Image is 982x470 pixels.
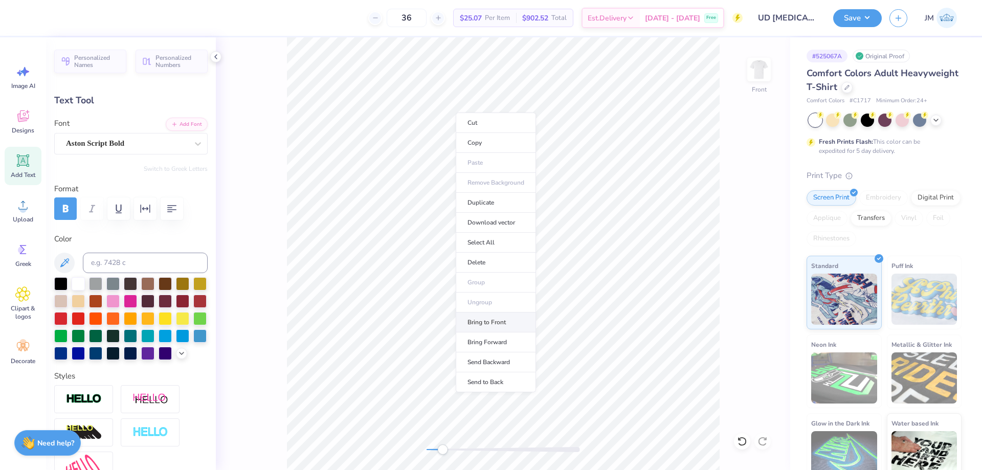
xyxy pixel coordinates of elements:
div: Rhinestones [807,231,856,247]
img: Standard [811,274,877,325]
div: Accessibility label [437,444,448,455]
span: Free [706,14,716,21]
span: Puff Ink [891,260,913,271]
button: Switch to Greek Letters [144,165,208,173]
span: Designs [12,126,34,135]
button: Save [833,9,882,27]
img: Neon Ink [811,352,877,404]
input: Untitled Design [750,8,825,28]
li: Send Backward [456,352,536,372]
button: Add Font [166,118,208,131]
div: # 525067A [807,50,847,62]
li: Copy [456,133,536,153]
span: Upload [13,215,33,223]
img: Stroke [66,393,102,405]
span: Per Item [485,13,510,24]
li: Cut [456,113,536,133]
span: Total [551,13,567,24]
label: Styles [54,370,75,382]
img: Puff Ink [891,274,957,325]
li: Bring to Front [456,312,536,332]
div: Front [752,85,767,94]
img: Front [749,59,769,80]
div: This color can be expedited for 5 day delivery. [819,137,945,155]
input: e.g. 7428 c [83,253,208,273]
span: $25.07 [460,13,482,24]
div: Print Type [807,170,962,182]
span: Clipart & logos [6,304,40,321]
span: Add Text [11,171,35,179]
span: Neon Ink [811,339,836,350]
div: Foil [926,211,950,226]
li: Select All [456,233,536,253]
span: Minimum Order: 24 + [876,97,927,105]
button: Personalized Numbers [136,50,208,73]
span: Personalized Names [74,54,120,69]
span: Greek [15,260,31,268]
div: Original Proof [853,50,910,62]
input: – – [387,9,427,27]
div: Digital Print [911,190,961,206]
div: Vinyl [895,211,923,226]
label: Format [54,183,208,195]
li: Bring Forward [456,332,536,352]
span: JM [925,12,934,24]
span: Personalized Numbers [155,54,202,69]
img: Joshua Macky Gaerlan [936,8,957,28]
span: [DATE] - [DATE] [645,13,700,24]
img: 3D Illusion [66,424,102,441]
li: Delete [456,253,536,273]
span: Comfort Colors [807,97,844,105]
div: Embroidery [859,190,908,206]
li: Duplicate [456,193,536,213]
img: Negative Space [132,427,168,438]
div: Text Tool [54,94,208,107]
span: Comfort Colors Adult Heavyweight T-Shirt [807,67,958,93]
label: Color [54,233,208,245]
img: Metallic & Glitter Ink [891,352,957,404]
span: Glow in the Dark Ink [811,418,869,429]
li: Send to Back [456,372,536,392]
span: # C1717 [850,97,871,105]
img: Shadow [132,393,168,406]
div: Applique [807,211,847,226]
a: JM [920,8,962,28]
strong: Need help? [37,438,74,448]
label: Font [54,118,70,129]
span: Decorate [11,357,35,365]
span: Metallic & Glitter Ink [891,339,952,350]
li: Download vector [456,213,536,233]
span: $902.52 [522,13,548,24]
span: Image AI [11,82,35,90]
strong: Fresh Prints Flash: [819,138,873,146]
div: Screen Print [807,190,856,206]
span: Water based Ink [891,418,939,429]
div: Transfers [851,211,891,226]
button: Personalized Names [54,50,126,73]
span: Est. Delivery [588,13,627,24]
span: Standard [811,260,838,271]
